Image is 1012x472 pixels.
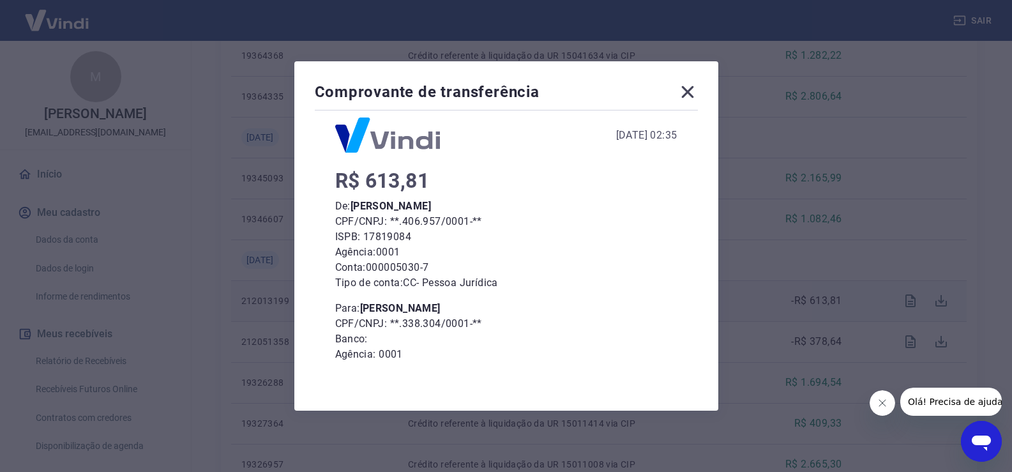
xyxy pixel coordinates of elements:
[335,275,677,291] p: Tipo de conta: CC - Pessoa Jurídica
[870,390,895,416] iframe: Fechar mensagem
[335,331,677,347] p: Banco:
[351,200,431,212] b: [PERSON_NAME]
[335,118,440,153] img: Logo
[315,82,698,107] div: Comprovante de transferência
[616,128,677,143] div: [DATE] 02:35
[335,229,677,245] p: ISPB: 17819084
[360,302,441,314] b: [PERSON_NAME]
[335,260,677,275] p: Conta: 000005030-7
[335,169,430,193] span: R$ 613,81
[961,421,1002,462] iframe: Botão para abrir a janela de mensagens
[335,301,677,316] p: Para:
[335,245,677,260] p: Agência: 0001
[900,388,1002,416] iframe: Mensagem da empresa
[335,362,677,377] p: Conta: 000005664-5
[335,347,677,362] p: Agência: 0001
[335,316,677,331] p: CPF/CNPJ: **.338.304/0001-**
[335,214,677,229] p: CPF/CNPJ: **.406.957/0001-**
[8,9,107,19] span: Olá! Precisa de ajuda?
[335,199,677,214] p: De:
